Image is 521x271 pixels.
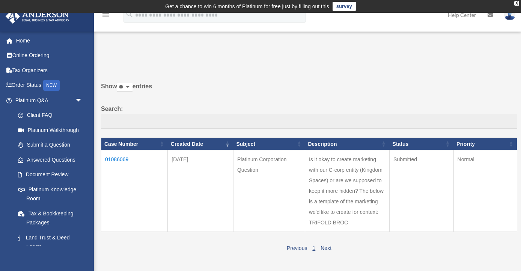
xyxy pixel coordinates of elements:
div: Get a chance to win 6 months of Platinum for free just by filling out this [165,2,329,11]
label: Show entries [101,81,517,99]
th: Subject: activate to sort column ascending [233,138,305,150]
span: arrow_drop_down [75,93,90,108]
a: Next [321,245,331,251]
th: Created Date: activate to sort column ascending [168,138,233,150]
a: Home [5,33,94,48]
select: Showentries [117,83,133,92]
a: Land Trust & Deed Forum [11,230,90,254]
div: NEW [43,80,60,91]
th: Priority: activate to sort column ascending [453,138,517,150]
a: Order StatusNEW [5,78,94,93]
th: Status: activate to sort column ascending [390,138,453,150]
a: Document Review [11,167,90,182]
td: 01086069 [101,150,168,232]
td: Platinum Corporation Question [233,150,305,232]
div: close [514,1,519,6]
th: Description: activate to sort column ascending [305,138,389,150]
a: Answered Questions [11,152,86,167]
th: Case Number: activate to sort column ascending [101,138,168,150]
a: Client FAQ [11,108,90,123]
a: survey [333,2,356,11]
td: Submitted [390,150,453,232]
a: 1 [312,245,315,251]
td: [DATE] [168,150,233,232]
td: Is it okay to create marketing with our C-corp entity (Kingdom Spaces) or are we supposed to keep... [305,150,389,232]
img: User Pic [504,9,515,20]
a: Previous [287,245,307,251]
a: Tax & Bookkeeping Packages [11,206,90,230]
td: Normal [453,150,517,232]
a: Platinum Q&Aarrow_drop_down [5,93,90,108]
a: Tax Organizers [5,63,94,78]
i: search [125,10,134,18]
label: Search: [101,104,517,129]
i: menu [101,11,110,20]
a: Platinum Walkthrough [11,123,90,138]
a: Platinum Knowledge Room [11,182,90,206]
a: Online Ordering [5,48,94,63]
img: Anderson Advisors Platinum Portal [3,9,71,24]
a: Submit a Question [11,138,90,153]
input: Search: [101,114,517,129]
a: menu [101,13,110,20]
